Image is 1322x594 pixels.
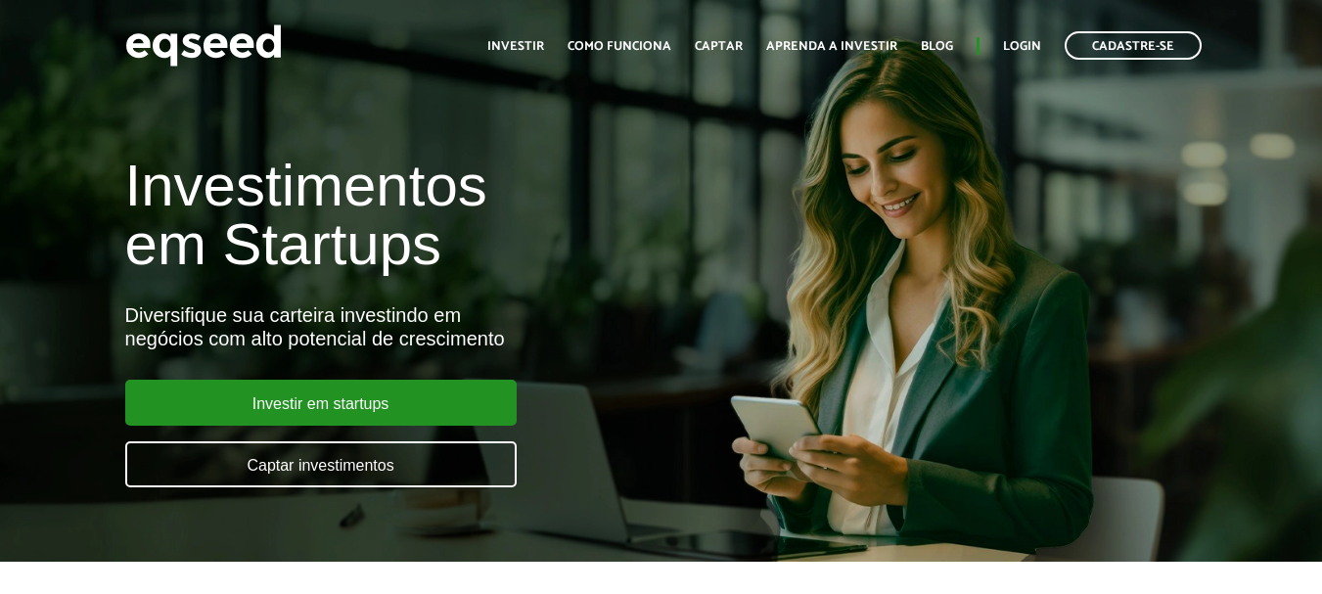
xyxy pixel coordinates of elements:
[921,40,953,53] a: Blog
[125,441,517,487] a: Captar investimentos
[125,20,282,71] img: EqSeed
[766,40,897,53] a: Aprenda a investir
[487,40,544,53] a: Investir
[125,157,757,274] h1: Investimentos em Startups
[125,303,757,350] div: Diversifique sua carteira investindo em negócios com alto potencial de crescimento
[1065,31,1202,60] a: Cadastre-se
[1003,40,1041,53] a: Login
[568,40,671,53] a: Como funciona
[125,380,517,426] a: Investir em startups
[695,40,743,53] a: Captar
